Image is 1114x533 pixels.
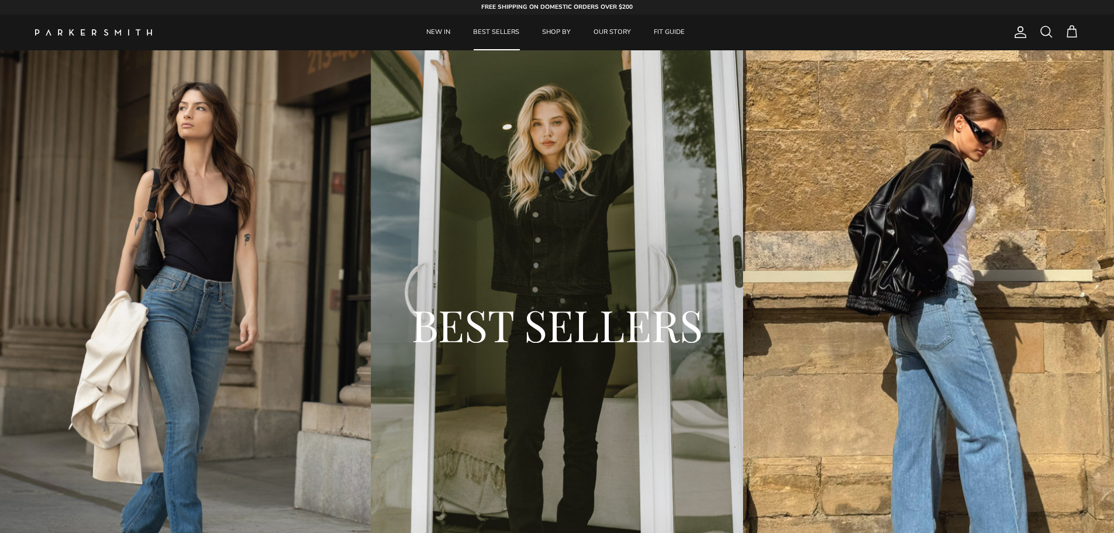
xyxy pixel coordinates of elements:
[174,15,937,50] div: Primary
[463,15,530,50] a: BEST SELLERS
[643,15,695,50] a: FIT GUIDE
[233,297,882,353] h2: BEST SELLERS
[532,15,581,50] a: SHOP BY
[583,15,642,50] a: OUR STORY
[481,3,633,11] strong: FREE SHIPPING ON DOMESTIC ORDERS OVER $200
[1009,25,1027,39] a: Account
[416,15,461,50] a: NEW IN
[35,29,152,36] img: Parker Smith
